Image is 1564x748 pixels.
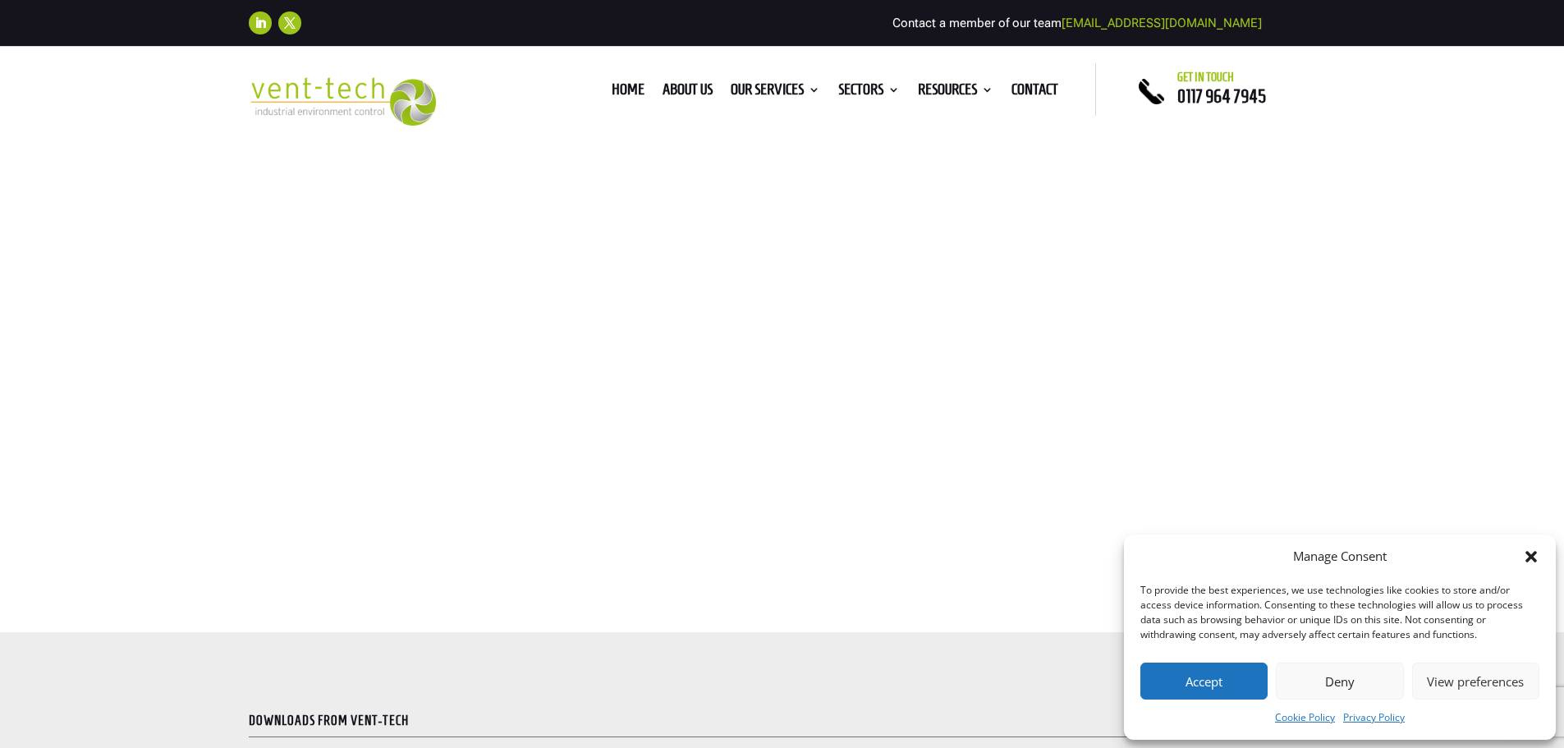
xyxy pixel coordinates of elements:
a: Home [612,84,644,102]
a: Privacy Policy [1343,708,1405,727]
span: Get in touch [1177,71,1234,84]
a: Resources [918,84,993,102]
button: Deny [1276,663,1403,700]
a: About us [663,84,713,102]
a: Follow on X [278,11,301,34]
a: Follow on LinkedIn [249,11,272,34]
img: 2023-09-27T08_35_16.549ZVENT-TECH---Clear-background [249,77,437,126]
div: To provide the best experiences, we use technologies like cookies to store and/or access device i... [1140,583,1538,642]
p: Downloads from Vent-Tech [249,714,1316,727]
span: Contact a member of our team [892,16,1262,30]
a: Cookie Policy [1275,708,1335,727]
a: Our Services [731,84,820,102]
button: View preferences [1412,663,1539,700]
a: Sectors [838,84,900,102]
a: [EMAIL_ADDRESS][DOMAIN_NAME] [1062,16,1262,30]
a: Contact [1011,84,1058,102]
div: Manage Consent [1293,547,1387,567]
button: Accept [1140,663,1268,700]
a: 0117 964 7945 [1177,86,1266,106]
div: Close dialog [1523,548,1539,565]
